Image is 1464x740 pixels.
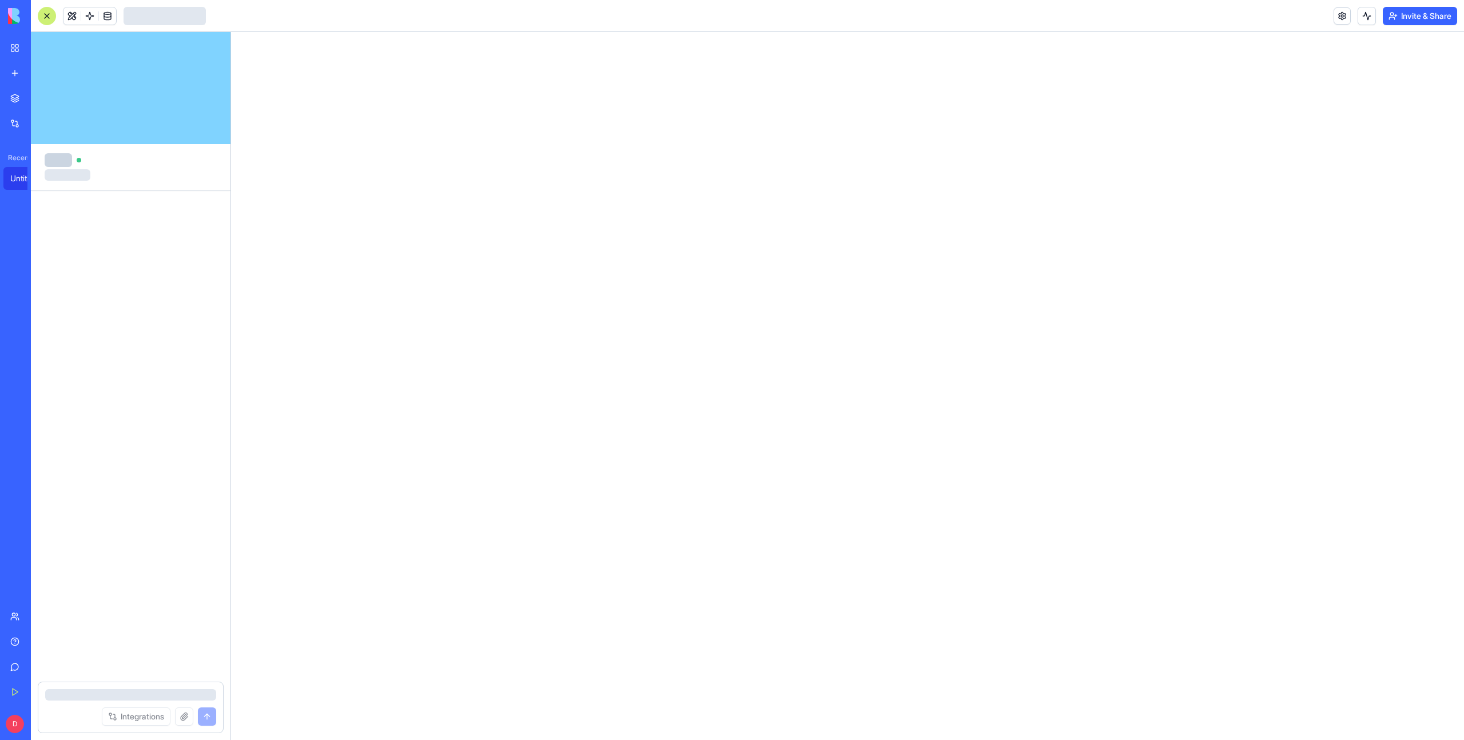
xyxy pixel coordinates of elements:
[6,715,24,733] span: D
[1383,7,1457,25] button: Invite & Share
[8,8,79,24] img: logo
[3,153,27,162] span: Recent
[10,173,42,184] div: Untitled App
[3,167,49,190] a: Untitled App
